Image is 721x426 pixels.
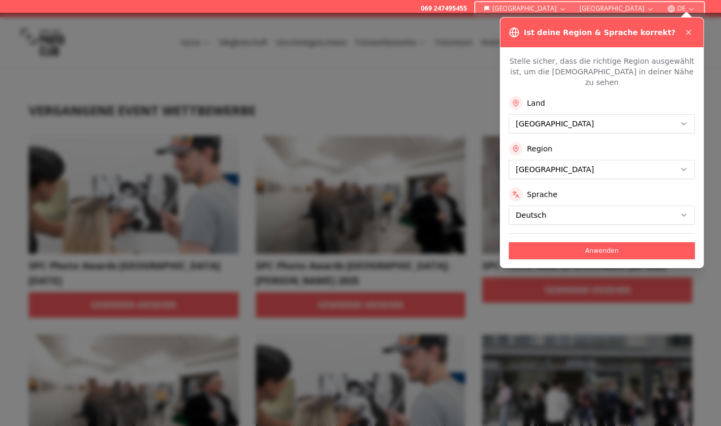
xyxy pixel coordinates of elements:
[509,242,695,259] button: Anwenden
[509,56,695,88] p: Stelle sicher, dass die richtige Region ausgewählt ist, um die [DEMOGRAPHIC_DATA] in deiner Nähe ...
[421,4,467,13] a: 069 247495455
[527,189,557,200] label: Sprache
[575,2,659,15] button: [GEOGRAPHIC_DATA]
[524,27,675,38] h3: Ist deine Region & Sprache korrekt?
[527,143,552,154] label: Region
[663,2,700,15] button: DE
[480,2,572,15] button: [GEOGRAPHIC_DATA]
[527,98,545,108] label: Land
